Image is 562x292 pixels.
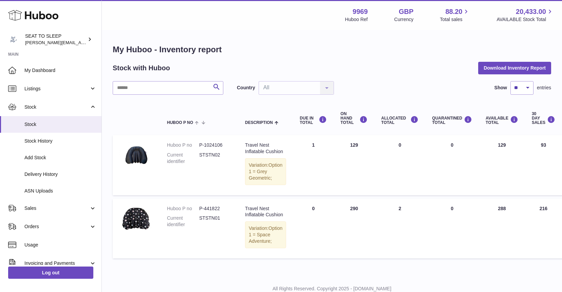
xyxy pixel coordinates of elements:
td: 129 [334,135,374,195]
span: [PERSON_NAME][EMAIL_ADDRESS][DOMAIN_NAME] [25,40,136,45]
td: 129 [479,135,525,195]
td: 288 [479,199,525,258]
button: Download Inventory Report [478,62,551,74]
dt: Huboo P no [167,142,199,148]
div: DUE IN TOTAL [300,116,327,125]
span: Sales [24,205,89,212]
span: Description [245,121,273,125]
dd: STSTN01 [199,215,231,228]
h2: Stock with Huboo [113,63,170,73]
td: 93 [525,135,562,195]
label: Show [494,85,507,91]
a: 88.20 Total sales [440,7,470,23]
span: Add Stock [24,154,96,161]
span: 0 [451,206,453,211]
span: Invoicing and Payments [24,260,89,267]
span: Listings [24,86,89,92]
td: 290 [334,199,374,258]
div: Currency [394,16,414,23]
span: AVAILABLE Stock Total [497,16,554,23]
strong: GBP [399,7,413,16]
dt: Current identifier [167,215,199,228]
td: 216 [525,199,562,258]
img: product image [119,142,153,168]
div: Variation: [245,221,286,248]
div: 30 DAY SALES [532,112,555,125]
td: 0 [374,135,425,195]
div: QUARANTINED Total [432,116,472,125]
span: 0 [451,142,453,148]
dd: P-441822 [199,205,231,212]
span: Total sales [440,16,470,23]
td: 0 [293,199,334,258]
div: Variation: [245,158,286,185]
span: My Dashboard [24,67,96,74]
dd: STSTN02 [199,152,231,165]
a: 20,433.00 AVAILABLE Stock Total [497,7,554,23]
span: Stock [24,104,89,110]
dt: Huboo P no [167,205,199,212]
span: 20,433.00 [516,7,546,16]
span: Stock [24,121,96,128]
div: AVAILABLE Total [486,116,518,125]
img: amy@seattosleep.co.uk [8,34,18,44]
div: ALLOCATED Total [381,116,418,125]
strong: 9969 [353,7,368,16]
span: Huboo P no [167,121,193,125]
span: Stock History [24,138,96,144]
div: Travel Nest Inflatable Cushion [245,142,286,155]
dt: Current identifier [167,152,199,165]
span: Usage [24,242,96,248]
div: SEAT TO SLEEP [25,33,86,46]
label: Country [237,85,255,91]
td: 1 [293,135,334,195]
span: entries [537,85,551,91]
div: Huboo Ref [345,16,368,23]
span: ASN Uploads [24,188,96,194]
span: Option 1 = Space Adventure; [249,225,282,244]
span: 88.20 [445,7,462,16]
span: Option 1 = Grey Geometric; [249,162,282,181]
div: Travel Nest Inflatable Cushion [245,205,286,218]
a: Log out [8,267,93,279]
h1: My Huboo - Inventory report [113,44,551,55]
dd: P-1024106 [199,142,231,148]
td: 2 [374,199,425,258]
span: Delivery History [24,171,96,178]
p: All Rights Reserved. Copyright 2025 - [DOMAIN_NAME] [107,286,557,292]
span: Orders [24,223,89,230]
img: product image [119,205,153,234]
div: ON HAND Total [340,112,368,125]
